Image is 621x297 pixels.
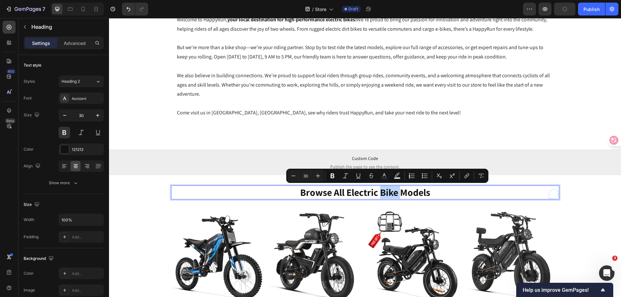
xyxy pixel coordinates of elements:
p: But we’re more than a bike shop—we’re your riding partner. Stop by to test ride the latest models... [68,25,444,44]
a: 2025 NEW HappyRun G70 2000W Dual Battery Fast Electric Cargo Bike for Sale [257,192,353,287]
div: 450 [6,69,16,74]
div: Undo/Redo [122,3,148,16]
iframe: Intercom live chat [599,265,615,281]
span: Draft [348,6,358,12]
div: Add... [72,288,102,293]
button: 7 [3,3,48,16]
div: Publish [583,6,600,13]
a: HappyRun G100 Pro 6000W Electric Bike [160,192,255,287]
div: Editor contextual toolbar [286,169,488,183]
div: Image [24,287,35,293]
button: Show survey - Help us improve GemPages! [523,286,607,294]
span: Help us improve GemPages! [523,287,599,293]
p: Advanced [64,40,86,47]
div: Add... [72,271,102,277]
div: Assistant [72,96,102,101]
div: Font [24,95,32,101]
div: Color [24,270,34,276]
span: Store [315,6,326,13]
p: We also believe in building connections. We’re proud to support local riders through group rides,... [68,53,444,81]
div: Show more [49,180,79,186]
div: Padding [24,234,38,240]
div: Text style [24,62,41,68]
div: Color [24,146,34,152]
div: Background [24,254,55,263]
p: browse all electric bike models [63,168,450,181]
p: Settings [32,40,50,47]
iframe: To enrich screen reader interactions, please activate Accessibility in Grammarly extension settings [109,18,621,297]
p: Come visit us in [GEOGRAPHIC_DATA], [GEOGRAPHIC_DATA], see why riders trust HappyRun, and take yo... [68,90,444,100]
div: Beta [5,118,16,123]
div: Size [24,111,41,120]
div: Styles [24,79,35,84]
button: Show more [24,177,104,189]
button: Publish [578,3,605,16]
span: 3 [612,256,617,261]
a: HappyRun 6500W Electric Dirt Bike G300 Pro 2025 New [62,192,157,287]
div: Align [24,162,42,171]
p: 7 [42,5,45,13]
h2: To enrich screen reader interactions, please activate Accessibility in Grammarly extension settings [62,167,450,181]
div: Add... [72,234,102,240]
input: Auto [59,214,103,226]
span: Heading 2 [61,79,80,84]
p: Heading [31,23,101,31]
span: / [312,6,314,13]
div: Size [24,200,41,209]
div: Width [24,217,34,223]
a: HappyRun G70 Pro Dual-Motor Dual-Battery Electric Cargo Bike [355,192,450,287]
button: Heading 2 [59,76,104,87]
div: 121212 [72,147,102,153]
